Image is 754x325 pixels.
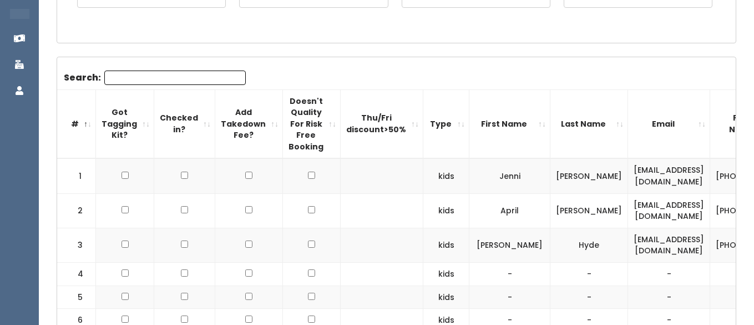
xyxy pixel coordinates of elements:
th: Email: activate to sort column ascending [628,89,710,158]
td: [PERSON_NAME] [550,193,628,228]
td: 5 [57,286,96,309]
td: kids [423,262,469,286]
td: - [469,286,550,309]
td: - [628,286,710,309]
td: kids [423,193,469,228]
th: First Name: activate to sort column ascending [469,89,550,158]
td: kids [423,286,469,309]
th: Thu/Fri discount&gt;50%: activate to sort column ascending [341,89,423,158]
td: 4 [57,262,96,286]
label: Search: [64,71,246,85]
td: - [550,262,628,286]
td: Jenni [469,158,550,193]
td: 2 [57,193,96,228]
td: kids [423,158,469,193]
td: Hyde [550,228,628,262]
input: Search: [104,71,246,85]
th: Last Name: activate to sort column ascending [550,89,628,158]
th: #: activate to sort column descending [57,89,96,158]
td: [EMAIL_ADDRESS][DOMAIN_NAME] [628,193,710,228]
td: [EMAIL_ADDRESS][DOMAIN_NAME] [628,228,710,262]
td: - [469,262,550,286]
td: April [469,193,550,228]
td: kids [423,228,469,262]
th: Type: activate to sort column ascending [423,89,469,158]
td: 3 [57,228,96,262]
th: Checked in?: activate to sort column ascending [154,89,215,158]
th: Add Takedown Fee?: activate to sort column ascending [215,89,283,158]
th: Doesn't Quality For Risk Free Booking : activate to sort column ascending [283,89,341,158]
td: [PERSON_NAME] [469,228,550,262]
td: - [550,286,628,309]
td: [EMAIL_ADDRESS][DOMAIN_NAME] [628,158,710,193]
td: [PERSON_NAME] [550,158,628,193]
td: - [628,262,710,286]
td: 1 [57,158,96,193]
th: Got Tagging Kit?: activate to sort column ascending [96,89,154,158]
